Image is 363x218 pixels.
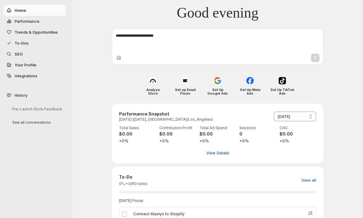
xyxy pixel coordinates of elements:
button: To-Dos [4,38,66,49]
h4: $0.00 [119,131,156,137]
span: SEO [15,52,23,56]
a: SEO [4,49,66,59]
p: 0 % • 0 / 60 tasks [119,181,147,186]
p: [DATE] Focus [119,198,316,203]
button: Pre-Launch Store Feedback [8,104,67,114]
p: Total Ad Spend [199,126,236,130]
img: Set up Email Flows icon [182,77,189,84]
img: Analyze Store icon [149,77,157,84]
a: Integrations [4,70,66,81]
h3: Performance Snapshot [119,111,213,117]
span: +0% [119,138,156,144]
p: [DATE] ([DATE], [GEOGRAPHIC_DATA]/Los_Angeles) [119,117,213,122]
button: Upload image [116,55,122,61]
span: +0% [239,138,276,144]
button: View all [298,175,320,185]
span: Performance [15,19,39,24]
span: View Details [206,150,229,156]
span: Home [15,8,26,13]
a: Your Profile [4,59,66,70]
span: Trends & Opportunities [15,30,58,35]
h4: Set up Email Flows [173,88,197,95]
button: See all conversations [8,117,67,127]
h4: 0 [239,131,276,137]
span: +0% [280,138,316,144]
h4: $0.00 [159,131,196,137]
button: Performance [4,16,66,27]
p: Sessions [239,126,276,130]
p: Contribution Profit [159,126,196,130]
h4: Set Up TikTok Ads [271,88,294,95]
h4: $0.00 [280,131,316,137]
h4: Set Up Meta Ads [238,88,262,95]
span: Your Profile [15,62,36,67]
span: To-Dos [15,41,28,45]
img: Set Up Google Ads icon [214,77,221,84]
span: +0% [199,138,236,144]
button: Trends & Opportunities [4,27,66,38]
img: Set Up TikTok Ads icon [279,77,286,84]
p: CAC [280,126,316,130]
button: View detailed performance [203,148,233,158]
span: Connect Klaviyo to Shopify [133,211,184,217]
img: Set Up Meta Ads icon [246,77,254,84]
span: View all [301,177,316,183]
span: History [15,92,28,98]
span: Integrations [15,73,37,78]
h4: Analyze Store [141,88,165,95]
h3: To-Do [119,174,147,180]
h4: $0.00 [199,131,236,137]
span: Good evening [177,10,259,16]
span: +0% [159,138,196,144]
p: Total Sales [119,126,156,130]
h4: Set Up Google Ads [206,88,230,95]
button: Home [4,5,66,16]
